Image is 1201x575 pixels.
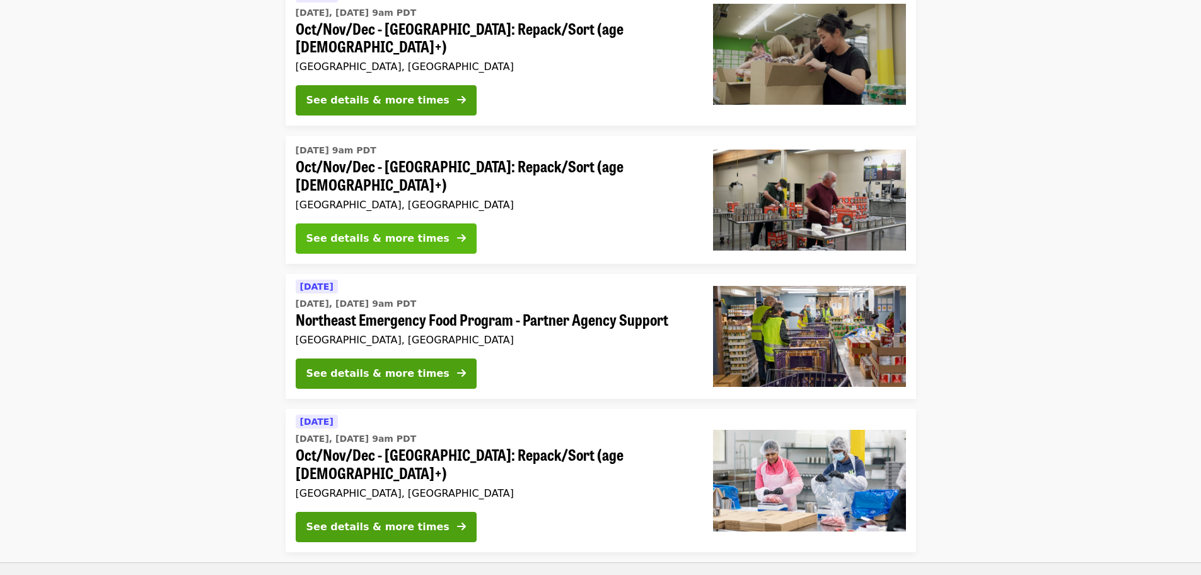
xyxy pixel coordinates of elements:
[713,150,906,251] img: Oct/Nov/Dec - Portland: Repack/Sort (age 16+) organized by Oregon Food Bank
[306,366,450,381] div: See details & more times
[296,334,693,346] div: [GEOGRAPHIC_DATA], [GEOGRAPHIC_DATA]
[713,286,906,387] img: Northeast Emergency Food Program - Partner Agency Support organized by Oregon Food Bank
[296,223,477,254] button: See details & more times
[286,274,916,399] a: See details for "Northeast Emergency Food Program - Partner Agency Support"
[286,409,916,552] a: See details for "Oct/Nov/Dec - Beaverton: Repack/Sort (age 10+)"
[457,521,466,533] i: arrow-right icon
[296,297,417,311] time: [DATE], [DATE] 9am PDT
[457,232,466,244] i: arrow-right icon
[296,512,477,542] button: See details & more times
[296,61,693,73] div: [GEOGRAPHIC_DATA], [GEOGRAPHIC_DATA]
[457,94,466,106] i: arrow-right icon
[306,519,450,535] div: See details & more times
[300,282,334,292] span: [DATE]
[296,85,477,116] button: See details & more times
[300,417,334,427] span: [DATE]
[296,359,477,389] button: See details & more times
[296,157,693,194] span: Oct/Nov/Dec - [GEOGRAPHIC_DATA]: Repack/Sort (age [DEMOGRAPHIC_DATA]+)
[296,6,417,20] time: [DATE], [DATE] 9am PDT
[296,432,417,446] time: [DATE], [DATE] 9am PDT
[286,136,916,264] a: See details for "Oct/Nov/Dec - Portland: Repack/Sort (age 16+)"
[457,367,466,379] i: arrow-right icon
[296,311,693,329] span: Northeast Emergency Food Program - Partner Agency Support
[296,144,376,157] time: [DATE] 9am PDT
[296,446,693,482] span: Oct/Nov/Dec - [GEOGRAPHIC_DATA]: Repack/Sort (age [DEMOGRAPHIC_DATA]+)
[296,20,693,56] span: Oct/Nov/Dec - [GEOGRAPHIC_DATA]: Repack/Sort (age [DEMOGRAPHIC_DATA]+)
[713,4,906,105] img: Oct/Nov/Dec - Portland: Repack/Sort (age 8+) organized by Oregon Food Bank
[306,231,450,246] div: See details & more times
[296,487,693,499] div: [GEOGRAPHIC_DATA], [GEOGRAPHIC_DATA]
[306,93,450,108] div: See details & more times
[713,430,906,531] img: Oct/Nov/Dec - Beaverton: Repack/Sort (age 10+) organized by Oregon Food Bank
[296,199,693,211] div: [GEOGRAPHIC_DATA], [GEOGRAPHIC_DATA]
